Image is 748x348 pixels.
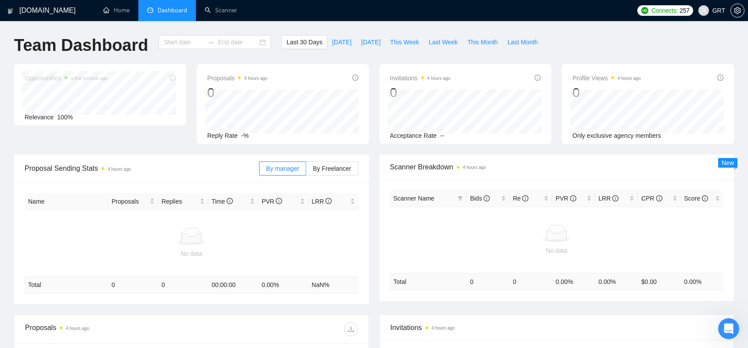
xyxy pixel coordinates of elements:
[276,198,282,204] span: info-circle
[390,37,419,47] span: This Week
[651,6,678,15] span: Connects:
[282,35,327,49] button: Last 30 Days
[244,76,267,81] time: 4 hours ago
[510,273,552,290] td: 0
[456,192,465,205] span: filter
[463,165,486,170] time: 4 hours ago
[361,37,380,47] span: [DATE]
[535,75,541,81] span: info-circle
[681,273,723,290] td: 0.00 %
[394,195,434,202] span: Scanner Name
[394,246,720,255] div: No data
[147,7,153,13] span: dashboard
[572,132,661,139] span: Only exclusive agency members
[484,195,490,201] span: info-circle
[679,6,689,15] span: 257
[552,273,595,290] td: 0.00 %
[207,39,214,46] span: to
[313,165,351,172] span: By Freelancer
[390,84,451,101] div: 0
[522,195,528,201] span: info-circle
[390,322,723,333] span: Invitations
[684,195,708,202] span: Score
[25,193,108,210] th: Name
[618,76,641,81] time: 4 hours ago
[390,132,437,139] span: Acceptance Rate
[570,195,576,201] span: info-circle
[25,163,259,174] span: Proposal Sending Stats
[432,326,455,330] time: 4 hours ago
[332,37,351,47] span: [DATE]
[108,276,158,294] td: 0
[108,167,131,172] time: 4 hours ago
[572,84,641,101] div: 0
[440,132,444,139] span: --
[572,73,641,83] span: Profile Views
[701,7,707,14] span: user
[262,198,282,205] span: PVR
[731,7,744,14] span: setting
[241,132,249,139] span: -%
[308,276,358,294] td: NaN %
[266,165,299,172] span: By manager
[7,4,14,18] img: logo
[344,326,358,333] span: download
[470,195,490,202] span: Bids
[390,73,451,83] span: Invitations
[424,35,463,49] button: Last Week
[14,35,148,56] h1: Team Dashboard
[158,193,208,210] th: Replies
[722,159,734,166] span: New
[103,7,130,14] a: homeHome
[158,7,187,14] span: Dashboard
[718,318,739,339] iframe: Intercom live chat
[513,195,529,202] span: Re
[325,198,332,204] span: info-circle
[258,276,308,294] td: 0.00 %
[466,273,509,290] td: 0
[207,132,238,139] span: Reply Rate
[207,39,214,46] span: swap-right
[207,73,267,83] span: Proposals
[641,195,662,202] span: CPR
[595,273,638,290] td: 0.00 %
[344,322,358,336] button: download
[208,276,258,294] td: 00:00:00
[467,37,498,47] span: This Month
[507,37,538,47] span: Last Month
[390,161,724,172] span: Scanner Breakdown
[66,326,89,331] time: 4 hours ago
[312,198,332,205] span: LRR
[207,84,267,101] div: 0
[164,37,204,47] input: Start date
[25,276,108,294] td: Total
[205,7,237,14] a: searchScanner
[638,273,680,290] td: $ 0.00
[656,195,662,201] span: info-circle
[108,193,158,210] th: Proposals
[717,75,723,81] span: info-circle
[218,37,258,47] input: End date
[556,195,576,202] span: PVR
[57,114,73,121] span: 100%
[730,7,744,14] a: setting
[352,75,358,81] span: info-circle
[599,195,619,202] span: LRR
[112,197,148,206] span: Proposals
[25,322,192,336] div: Proposals
[702,195,708,201] span: info-circle
[158,276,208,294] td: 0
[227,198,233,204] span: info-circle
[390,273,467,290] td: Total
[356,35,385,49] button: [DATE]
[429,37,458,47] span: Last Week
[463,35,502,49] button: This Month
[458,196,463,201] span: filter
[730,4,744,18] button: setting
[212,198,233,205] span: Time
[286,37,322,47] span: Last 30 Days
[502,35,542,49] button: Last Month
[385,35,424,49] button: This Week
[641,7,648,14] img: upwork-logo.png
[28,249,355,258] div: No data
